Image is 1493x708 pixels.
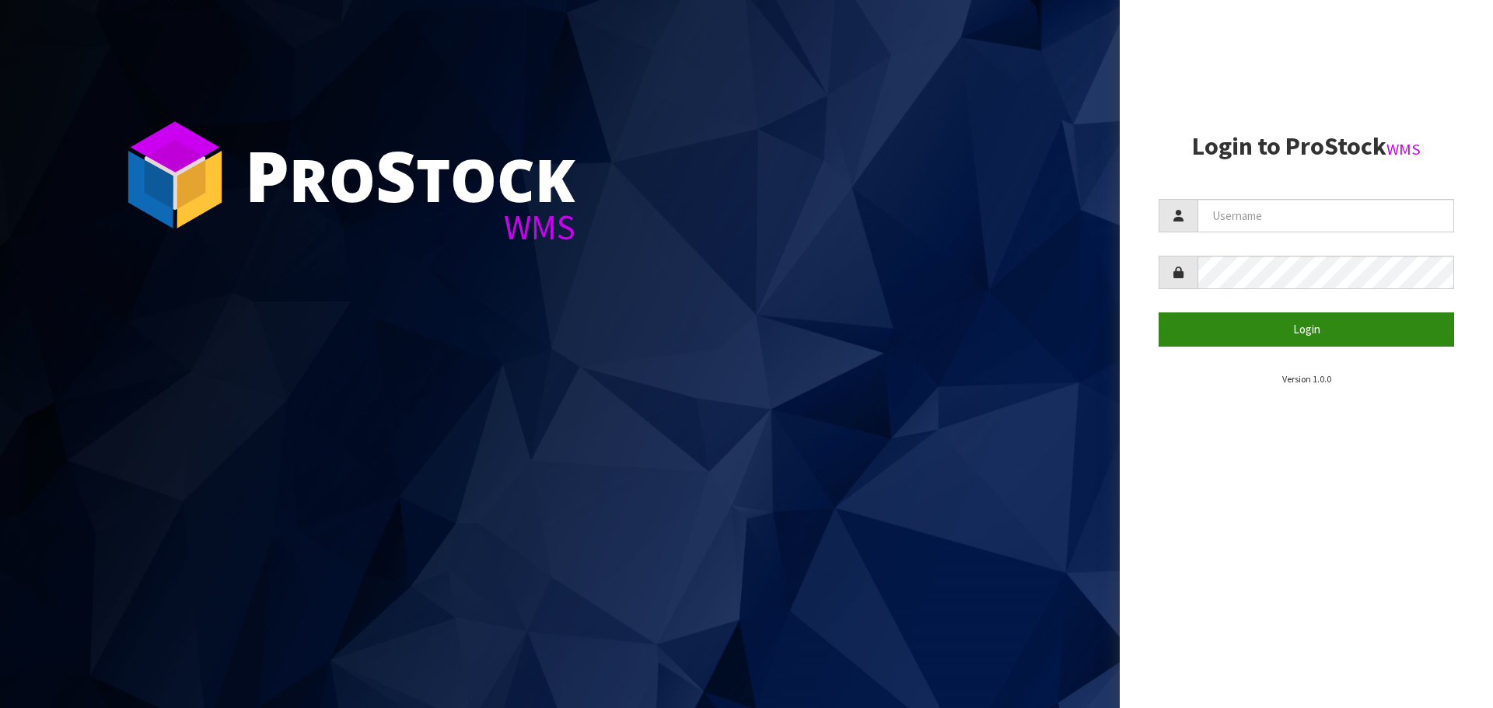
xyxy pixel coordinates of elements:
[1198,199,1454,232] input: Username
[245,210,575,245] div: WMS
[117,117,233,233] img: ProStock Cube
[1159,133,1454,160] h2: Login to ProStock
[245,127,289,222] span: P
[1282,373,1331,385] small: Version 1.0.0
[1386,139,1421,159] small: WMS
[376,127,416,222] span: S
[1159,312,1454,346] button: Login
[245,140,575,210] div: ro tock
